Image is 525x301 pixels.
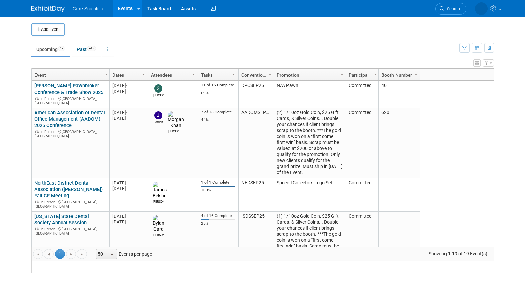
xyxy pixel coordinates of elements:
div: 100% [201,188,235,193]
span: In-Person [40,227,57,231]
span: 19 [58,46,65,51]
span: Core Scientific [73,6,103,11]
span: - [126,214,127,219]
div: Dylan Gara [153,232,164,237]
div: [DATE] [112,213,145,219]
span: select [109,252,115,257]
div: [DATE] [112,115,145,121]
td: Committed [346,178,378,212]
button: Add Event [31,23,65,36]
td: NEDSEP25 [238,178,274,212]
div: [DATE] [112,180,145,186]
td: N/A Pawn [274,81,346,108]
span: 1 [55,249,65,259]
a: [US_STATE] State Dental Society Annual Session [34,213,89,226]
a: Convention Code [241,69,269,81]
span: In-Person [40,97,57,101]
td: DPCSEP25 [238,81,274,108]
span: Column Settings [372,72,377,77]
td: AADOMSEP25 [238,108,274,178]
a: Go to the next page [66,249,76,259]
a: Column Settings [412,69,420,79]
img: In-Person Event [35,227,39,230]
a: Event [34,69,105,81]
img: Morgan Khan [168,111,184,129]
div: 25% [201,221,235,226]
span: 415 [87,46,96,51]
span: 50 [96,249,108,259]
span: - [126,83,127,88]
a: Booth Number [381,69,415,81]
td: Special Collectors Lego Set [274,178,346,212]
div: 7 of 16 Complete [201,110,235,115]
a: Go to the first page [33,249,43,259]
td: (1) 1/10oz Gold Coin, $25 Gift Cards, & Silver Coins... Double your chances if client brings scra... [274,212,346,282]
div: 44% [201,117,235,122]
a: Tasks [201,69,234,81]
a: Column Settings [191,69,198,79]
span: - [126,180,127,185]
div: 4 of 16 Complete [201,213,235,218]
span: Column Settings [267,72,273,77]
div: [DATE] [112,186,145,191]
a: Column Settings [102,69,109,79]
td: ISDSSEP25 [238,212,274,282]
div: [DATE] [112,83,145,88]
td: 40 [378,81,420,108]
img: In-Person Event [35,97,39,100]
td: (2) 1/10oz Gold Coin, $25 Gift Cards, & Silver Coins... Double your chances if client brings scra... [274,108,346,178]
img: Sam Robinson [154,84,162,93]
div: Sam Robinson [153,93,164,98]
a: Upcoming19 [31,43,70,56]
span: Go to the first page [35,252,41,257]
td: Committed [346,81,378,108]
td: 620 [378,108,420,178]
span: Search [444,6,460,11]
span: Go to the previous page [46,252,51,257]
img: Dylan Gara [153,215,164,232]
div: [GEOGRAPHIC_DATA], [GEOGRAPHIC_DATA] [34,199,106,209]
span: Column Settings [413,72,419,77]
a: NorthEast District Dental Association ([PERSON_NAME]) Fall CE Meeting [34,180,103,199]
a: Column Settings [338,69,346,79]
img: In-Person Event [35,200,39,203]
a: Promotion [277,69,341,81]
div: James Belshe [153,199,164,204]
a: [PERSON_NAME] Pawnbroker Conference & Trade Show 2025 [34,83,103,95]
a: Column Settings [141,69,148,79]
div: [DATE] [112,219,145,225]
img: Alissa Schlosser [475,2,488,15]
a: Search [435,3,466,15]
a: American Association of Dental Office Management (AADOM) 2025 Conference [34,110,105,128]
img: James Belshe [153,182,167,199]
a: Participation [349,69,374,81]
div: 11 of 16 Complete [201,83,235,88]
a: Column Settings [371,69,378,79]
span: Column Settings [103,72,108,77]
span: Column Settings [232,72,237,77]
a: Go to the last page [77,249,87,259]
div: [DATE] [112,88,145,94]
span: Column Settings [192,72,197,77]
span: Column Settings [339,72,345,77]
div: [DATE] [112,110,145,115]
div: [GEOGRAPHIC_DATA], [GEOGRAPHIC_DATA] [34,226,106,236]
span: Column Settings [142,72,147,77]
a: Column Settings [266,69,274,79]
div: 69% [201,91,235,96]
div: 1 of 1 Complete [201,180,235,185]
img: ExhibitDay [31,6,65,12]
span: Events per page [87,249,159,259]
div: [GEOGRAPHIC_DATA], [GEOGRAPHIC_DATA] [34,96,106,106]
span: Go to the last page [79,252,85,257]
td: Committed [346,108,378,178]
span: In-Person [40,200,57,204]
span: Go to the next page [68,252,74,257]
a: Past415 [72,43,101,56]
span: Showing 1-19 of 19 Event(s) [422,249,493,258]
img: In-Person Event [35,130,39,133]
a: Dates [112,69,144,81]
div: Morgan Khan [168,129,179,134]
td: Committed [346,212,378,282]
span: In-Person [40,130,57,134]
